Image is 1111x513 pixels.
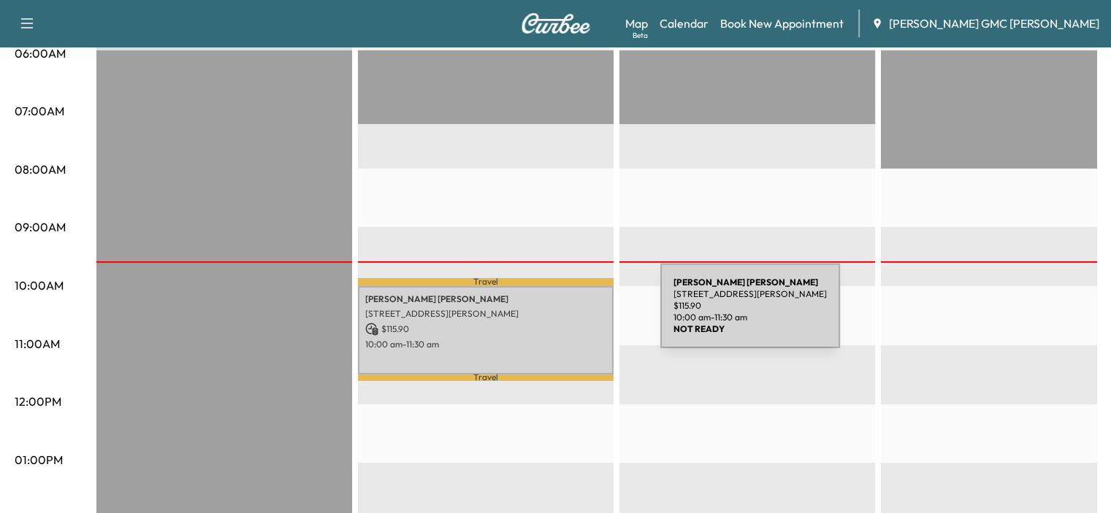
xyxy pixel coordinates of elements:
[365,308,606,320] p: [STREET_ADDRESS][PERSON_NAME]
[15,45,66,62] p: 06:00AM
[660,15,709,32] a: Calendar
[15,451,63,468] p: 01:00PM
[365,339,606,350] p: 10:00 am - 11:30 am
[15,218,66,236] p: 09:00AM
[15,393,61,410] p: 12:00PM
[15,277,64,294] p: 10:00AM
[358,374,614,381] p: Travel
[625,15,648,32] a: MapBeta
[521,13,591,34] img: Curbee Logo
[720,15,844,32] a: Book New Appointment
[889,15,1099,32] span: [PERSON_NAME] GMC [PERSON_NAME]
[15,102,64,120] p: 07:00AM
[358,278,614,286] p: Travel
[365,293,606,305] p: [PERSON_NAME] [PERSON_NAME]
[15,335,60,352] p: 11:00AM
[15,161,66,178] p: 08:00AM
[365,323,606,336] p: $ 115.90
[633,30,648,41] div: Beta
